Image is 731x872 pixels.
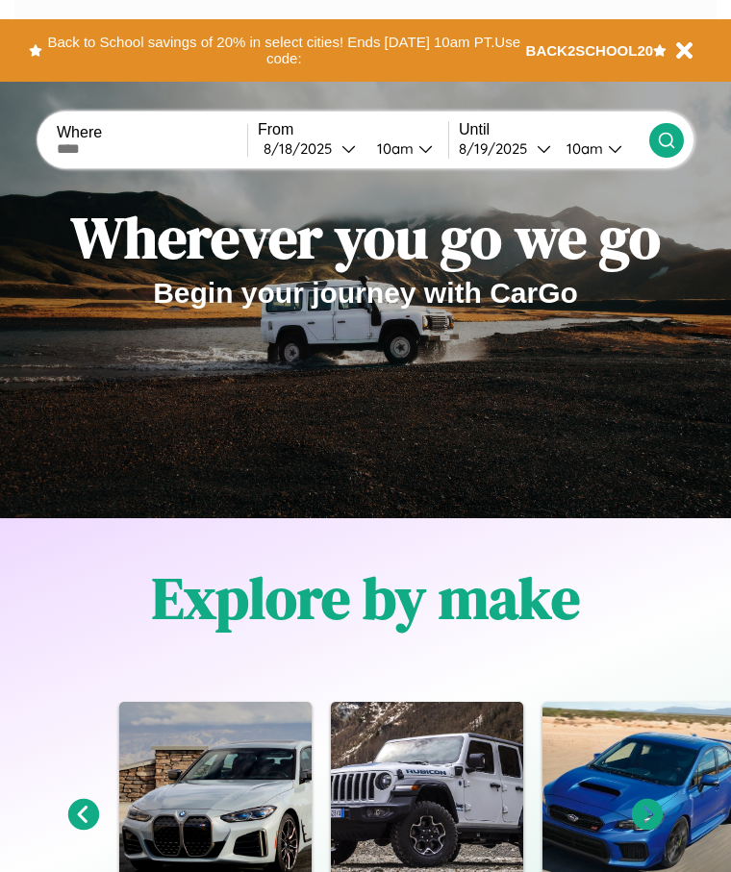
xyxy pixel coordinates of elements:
button: 10am [551,138,649,159]
b: BACK2SCHOOL20 [526,42,654,59]
button: Back to School savings of 20% in select cities! Ends [DATE] 10am PT.Use code: [42,29,526,72]
label: Until [459,121,649,138]
label: From [258,121,448,138]
div: 8 / 18 / 2025 [264,139,341,158]
h1: Explore by make [152,559,580,637]
button: 8/18/2025 [258,138,362,159]
button: 10am [362,138,448,159]
div: 8 / 19 / 2025 [459,139,537,158]
div: 10am [557,139,608,158]
div: 10am [367,139,418,158]
label: Where [57,124,247,141]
